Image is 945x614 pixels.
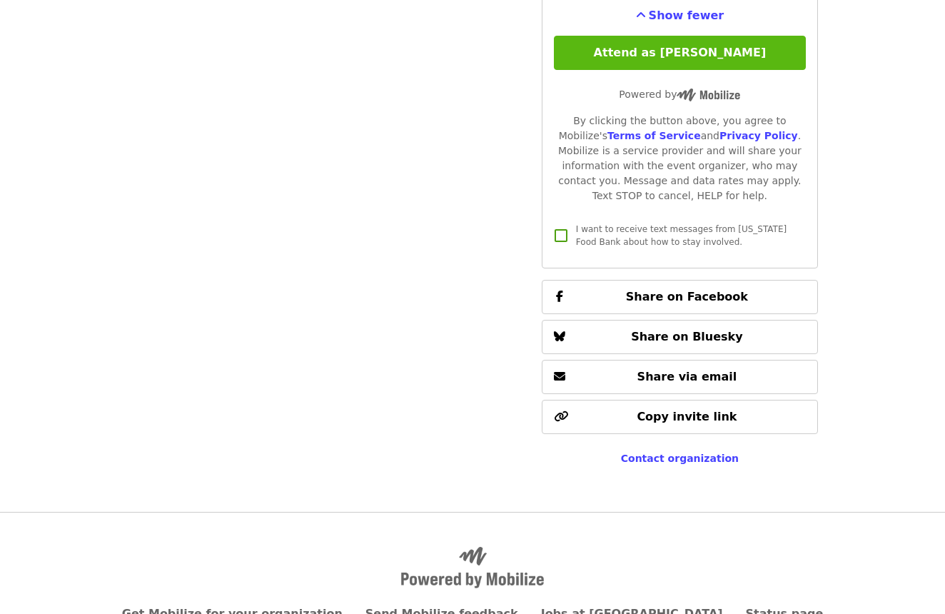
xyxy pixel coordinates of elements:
span: Share via email [637,370,737,383]
span: Powered by [619,89,740,100]
img: Powered by Mobilize [401,547,544,588]
button: Share on Facebook [542,280,818,314]
a: Privacy Policy [719,130,798,141]
span: Show fewer [649,9,724,22]
a: Contact organization [621,453,739,464]
span: I want to receive text messages from [US_STATE] Food Bank about how to stay involved. [576,224,787,247]
button: Share on Bluesky [542,320,818,354]
button: See more timeslots [636,7,724,24]
button: Attend as [PERSON_NAME] [554,36,806,70]
div: By clicking the button above, you agree to Mobilize's and . Mobilize is a service provider and wi... [554,114,806,203]
span: Copy invite link [637,410,737,423]
span: Share on Bluesky [631,330,743,343]
button: Copy invite link [542,400,818,434]
a: Terms of Service [607,130,701,141]
span: Share on Facebook [626,290,748,303]
img: Powered by Mobilize [677,89,740,101]
button: Share via email [542,360,818,394]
